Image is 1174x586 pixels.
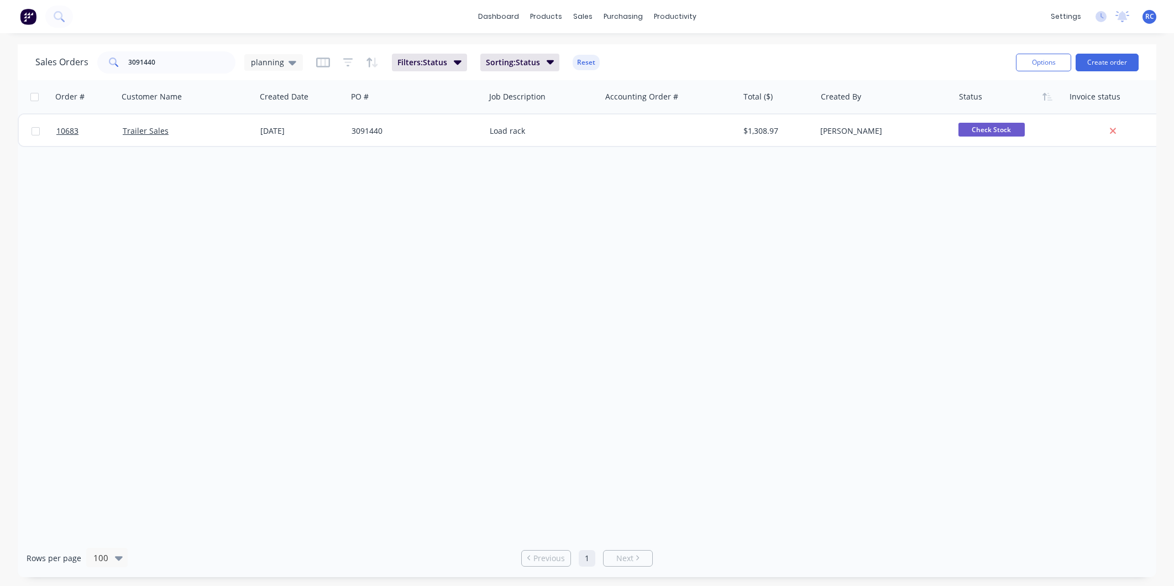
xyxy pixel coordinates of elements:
div: productivity [648,8,702,25]
button: Create order [1076,54,1139,71]
div: Customer Name [122,91,182,102]
a: Next page [604,553,652,564]
span: Filters: Status [397,57,447,68]
div: Load rack [490,125,591,137]
div: 3091440 [352,125,474,137]
div: $1,308.97 [743,125,809,137]
h1: Sales Orders [35,57,88,67]
input: Search... [128,51,236,74]
button: Options [1016,54,1071,71]
button: Reset [573,55,600,70]
span: Next [616,553,633,564]
div: Status [959,91,982,102]
a: Page 1 is your current page [579,550,595,567]
div: Invoice status [1070,91,1120,102]
span: Previous [533,553,565,564]
ul: Pagination [517,550,657,567]
div: Accounting Order # [605,91,678,102]
span: planning [251,56,284,68]
div: purchasing [598,8,648,25]
div: Created Date [260,91,308,102]
div: [PERSON_NAME] [820,125,943,137]
span: RC [1145,12,1154,22]
button: Filters:Status [392,54,467,71]
span: Check Stock [958,123,1025,137]
div: Job Description [489,91,546,102]
div: products [525,8,568,25]
div: settings [1045,8,1087,25]
span: 10683 [56,125,78,137]
div: PO # [351,91,369,102]
button: Sorting:Status [480,54,560,71]
div: Created By [821,91,861,102]
div: [DATE] [260,125,343,137]
img: Factory [20,8,36,25]
a: Trailer Sales [123,125,169,136]
div: Total ($) [743,91,773,102]
span: Sorting: Status [486,57,540,68]
span: Rows per page [27,553,81,564]
div: sales [568,8,598,25]
a: 10683 [56,114,123,148]
a: Previous page [522,553,570,564]
a: dashboard [473,8,525,25]
div: Order # [55,91,85,102]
